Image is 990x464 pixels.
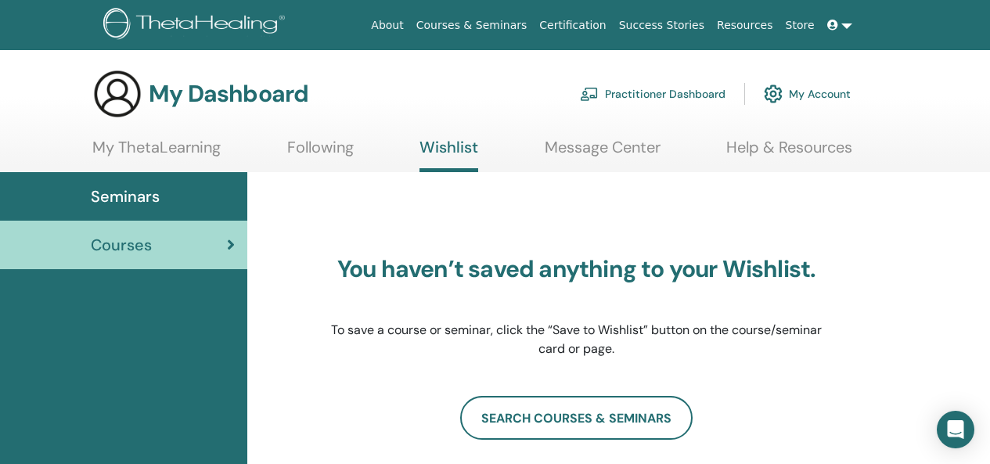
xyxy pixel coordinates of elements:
a: Wishlist [419,138,478,172]
span: Courses [91,233,152,257]
a: Success Stories [613,11,711,40]
img: chalkboard-teacher.svg [580,87,599,101]
h3: You haven’t saved anything to your Wishlist. [330,255,823,283]
a: Help & Resources [726,138,852,168]
a: My ThetaLearning [92,138,221,168]
a: Practitioner Dashboard [580,77,725,111]
a: Following [287,138,354,168]
a: Message Center [545,138,661,168]
a: Certification [533,11,612,40]
img: logo.png [103,8,290,43]
a: SEARCH COURSES & SEMINARS [460,396,693,440]
a: Resources [711,11,779,40]
div: Open Intercom Messenger [937,411,974,448]
a: Courses & Seminars [410,11,534,40]
h3: My Dashboard [149,80,308,108]
a: About [365,11,409,40]
img: cog.svg [764,81,783,107]
span: Seminars [91,185,160,208]
p: To save a course or seminar, click the “Save to Wishlist” button on the course/seminar card or page. [330,321,823,358]
a: My Account [764,77,851,111]
img: generic-user-icon.jpg [92,69,142,119]
a: Store [779,11,821,40]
